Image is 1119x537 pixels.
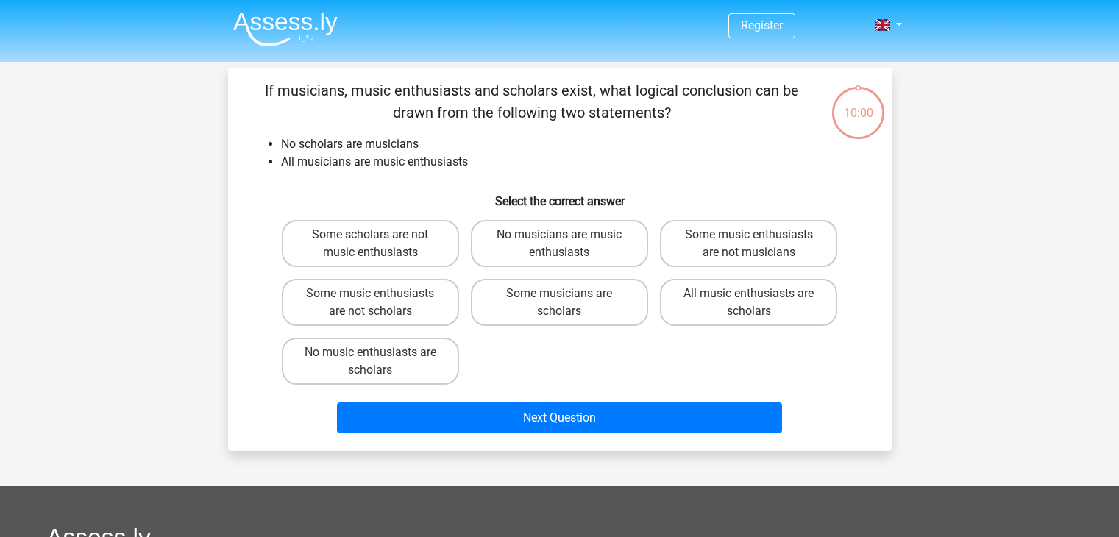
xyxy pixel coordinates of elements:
[471,220,648,267] label: No musicians are music enthusiasts
[252,182,868,208] h6: Select the correct answer
[741,18,783,32] a: Register
[660,220,837,267] label: Some music enthusiasts are not musicians
[337,402,782,433] button: Next Question
[282,220,459,267] label: Some scholars are not music enthusiasts
[252,79,813,124] p: If musicians, music enthusiasts and scholars exist, what logical conclusion can be drawn from the...
[282,338,459,385] label: No music enthusiasts are scholars
[281,153,868,171] li: All musicians are music enthusiasts
[281,135,868,153] li: No scholars are musicians
[471,279,648,326] label: Some musicians are scholars
[282,279,459,326] label: Some music enthusiasts are not scholars
[660,279,837,326] label: All music enthusiasts are scholars
[233,12,338,46] img: Assessly
[831,85,886,122] div: 10:00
